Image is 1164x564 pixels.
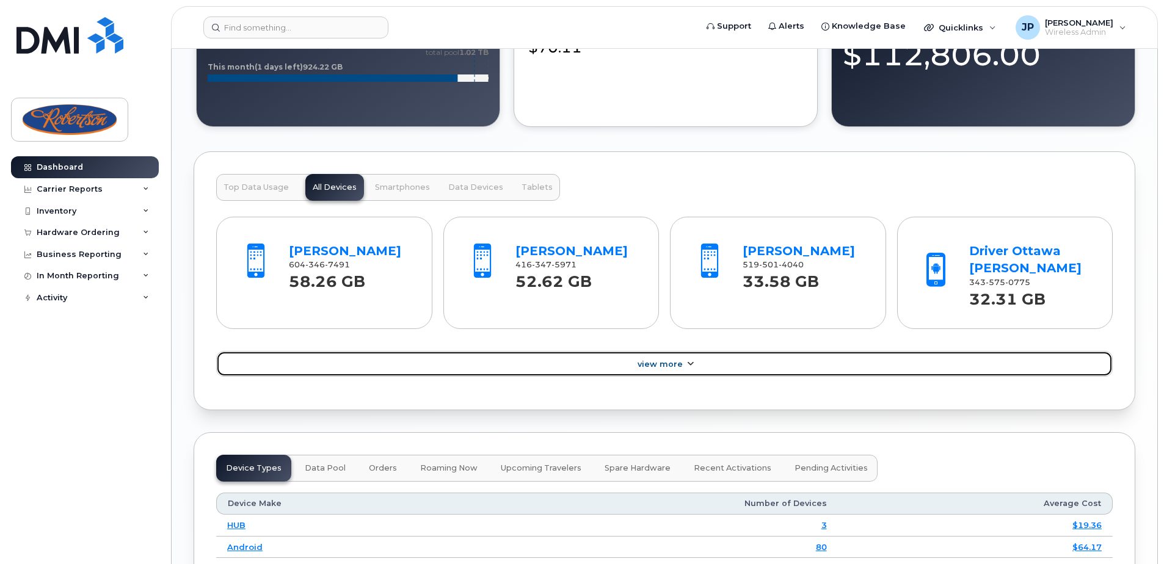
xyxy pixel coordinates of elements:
[515,244,628,258] a: [PERSON_NAME]
[698,14,760,38] a: Support
[1045,27,1113,37] span: Wireless Admin
[816,542,827,552] a: 80
[522,183,553,192] span: Tablets
[969,283,1046,308] strong: 32.31 GB
[368,174,437,201] button: Smartphones
[843,23,1124,76] div: $112,806.00
[425,48,489,57] text: total pool
[227,520,246,530] a: HUB
[303,62,343,71] tspan: 924.22 GB
[479,493,838,515] th: Number of Devices
[459,48,489,57] tspan: 1.02 TB
[638,360,683,369] span: View More
[969,278,1030,287] span: 343
[760,14,813,38] a: Alerts
[717,20,751,32] span: Support
[813,14,914,38] a: Knowledge Base
[514,174,560,201] button: Tablets
[532,260,551,269] span: 347
[227,542,263,552] a: Android
[515,266,592,291] strong: 52.62 GB
[208,62,255,71] tspan: This month
[325,260,350,269] span: 7491
[821,520,827,530] a: 3
[986,278,1005,287] span: 575
[969,244,1082,276] a: Driver Ottawa [PERSON_NAME]
[551,260,577,269] span: 5971
[420,463,478,473] span: Roaming Now
[448,183,503,192] span: Data Devices
[605,463,671,473] span: Spare Hardware
[305,463,346,473] span: Data Pool
[759,260,779,269] span: 501
[501,463,581,473] span: Upcoming Travelers
[1072,520,1102,530] a: $19.36
[369,463,397,473] span: Orders
[779,20,804,32] span: Alerts
[838,493,1113,515] th: Average Cost
[779,260,804,269] span: 4040
[915,15,1005,40] div: Quicklinks
[1045,18,1113,27] span: [PERSON_NAME]
[1007,15,1135,40] div: Jonathan Phu
[203,16,388,38] input: Find something...
[743,244,855,258] a: [PERSON_NAME]
[795,463,868,473] span: Pending Activities
[216,493,479,515] th: Device Make
[375,183,430,192] span: Smartphones
[1022,20,1034,35] span: JP
[939,23,983,32] span: Quicklinks
[224,183,289,192] span: Top Data Usage
[289,244,401,258] a: [PERSON_NAME]
[289,260,350,269] span: 604
[1005,278,1030,287] span: 0775
[832,20,906,32] span: Knowledge Base
[255,62,303,71] tspan: (1 days left)
[515,260,577,269] span: 416
[743,266,819,291] strong: 33.58 GB
[216,351,1113,377] a: View More
[743,260,804,269] span: 519
[1072,542,1102,552] a: $64.17
[216,174,296,201] button: Top Data Usage
[289,266,365,291] strong: 58.26 GB
[694,463,771,473] span: Recent Activations
[441,174,511,201] button: Data Devices
[305,260,325,269] span: 346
